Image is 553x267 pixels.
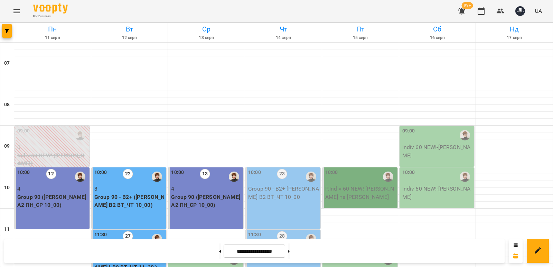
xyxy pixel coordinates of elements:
label: 12 [46,169,56,179]
h6: Нд [477,24,552,35]
img: Кухно Ірина [152,172,162,182]
img: Кухно Ірина [75,172,85,182]
label: 10:00 [17,169,30,176]
img: Кухно Ірина [75,130,85,140]
img: Кухно Ірина [152,234,162,244]
p: 4 [171,185,242,193]
span: 99+ [462,2,473,9]
p: Indiv 60 NEW! ([PERSON_NAME]) [17,151,88,168]
p: Group 90 ([PERSON_NAME] А2 ПН_СР 10_00) [17,193,88,209]
p: 4 [17,185,88,193]
label: 10:00 [325,169,338,176]
h6: 16 серп [400,35,475,41]
label: 09:00 [17,127,30,135]
p: P.Indiv 60 NEW! - [PERSON_NAME] та [PERSON_NAME] [325,185,396,201]
p: 3 [94,185,165,193]
label: 23 [277,169,287,179]
h6: 07 [4,59,10,67]
span: For Business [33,14,68,19]
label: 10:00 [94,169,107,176]
h6: Ср [169,24,244,35]
img: Кухно Ірина [460,130,470,140]
label: 10:00 [248,169,261,176]
h6: Сб [400,24,475,35]
img: Кухно Ірина [229,172,239,182]
h6: 11 [4,225,10,233]
img: e7cd9ba82654fddca2813040462380a1.JPG [515,6,525,16]
h6: 17 серп [477,35,552,41]
p: Group 90 - B2+ - [PERSON_NAME] В2 ВТ_ЧТ 10_00 [248,185,319,201]
img: Кухно Ірина [460,172,470,182]
h6: 09 [4,142,10,150]
label: 10:00 [171,169,184,176]
button: Menu [8,3,25,19]
h6: 11 серп [15,35,90,41]
p: 0 [17,143,88,151]
label: 13 [200,169,210,179]
h6: 15 серп [323,35,398,41]
img: Кухно Ірина [383,172,393,182]
p: Group 90 ([PERSON_NAME] А2 ПН_СР 10_00) [171,193,242,209]
label: 27 [123,231,133,241]
h6: Пт [323,24,398,35]
h6: 10 [4,184,10,192]
label: 10:00 [402,169,415,176]
img: Voopty Logo [33,3,68,13]
label: 22 [123,169,133,179]
h6: 12 серп [92,35,167,41]
img: Кухно Ірина [306,234,316,244]
h6: Чт [246,24,321,35]
label: 09:00 [402,127,415,135]
label: 28 [277,231,287,241]
h6: 08 [4,101,10,109]
h6: 14 серп [246,35,321,41]
img: Кухно Ірина [306,172,316,182]
h6: Вт [92,24,167,35]
p: Indiv 60 NEW! - [PERSON_NAME] [402,143,473,159]
label: 11:30 [94,231,107,239]
button: UA [532,4,545,17]
p: Indiv 60 NEW! - [PERSON_NAME] [402,185,473,201]
label: 11:30 [248,231,261,239]
span: UA [535,7,542,15]
h6: 13 серп [169,35,244,41]
p: Group 90 - B2+ ([PERSON_NAME] В2 ВТ_ЧТ 10_00) [94,193,165,209]
h6: Пн [15,24,90,35]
